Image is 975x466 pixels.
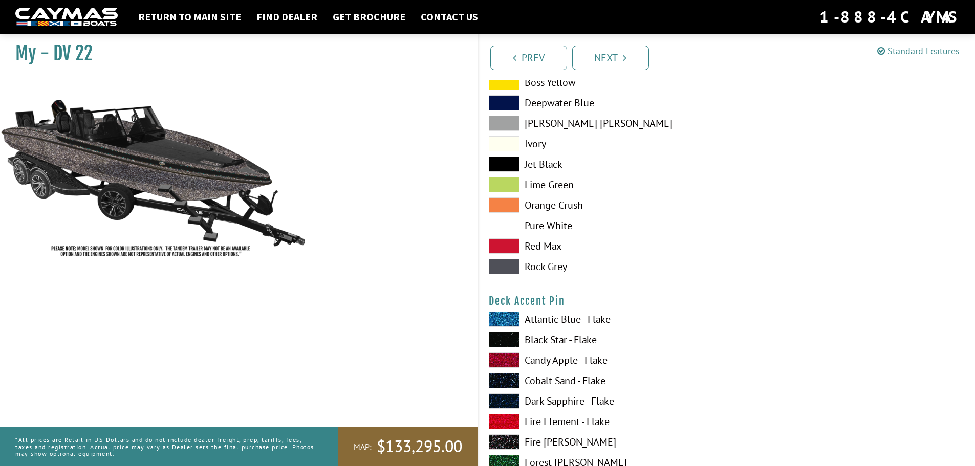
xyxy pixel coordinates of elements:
label: Black Star - Flake [489,332,717,347]
label: Lime Green [489,177,717,192]
a: Contact Us [416,10,483,24]
label: Jet Black [489,157,717,172]
a: Get Brochure [328,10,410,24]
img: white-logo-c9c8dbefe5ff5ceceb0f0178aa75bf4bb51f6bca0971e226c86eb53dfe498488.png [15,8,118,27]
label: Atlantic Blue - Flake [489,312,717,327]
label: Ivory [489,136,717,151]
label: Deepwater Blue [489,95,717,110]
a: Next [572,46,649,70]
label: Dark Sapphire - Flake [489,393,717,409]
a: Return to main site [133,10,246,24]
span: $133,295.00 [377,436,462,457]
label: Candy Apple - Flake [489,352,717,368]
label: [PERSON_NAME] [PERSON_NAME] [489,116,717,131]
label: Pure White [489,218,717,233]
h1: My - DV 22 [15,42,452,65]
a: Prev [490,46,567,70]
p: *All prices are Retail in US Dollars and do not include dealer freight, prep, tariffs, fees, taxe... [15,431,315,462]
a: MAP:$133,295.00 [338,427,478,466]
label: Fire [PERSON_NAME] [489,434,717,450]
label: Boss Yellow [489,75,717,90]
a: Find Dealer [251,10,322,24]
span: MAP: [354,441,372,452]
div: 1-888-4CAYMAS [819,6,960,28]
label: Orange Crush [489,197,717,213]
label: Fire Element - Flake [489,414,717,429]
label: Cobalt Sand - Flake [489,373,717,388]
a: Standard Features [877,45,960,57]
label: Rock Grey [489,259,717,274]
label: Red Max [489,238,717,254]
h4: Deck Accent Pin [489,295,965,307]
